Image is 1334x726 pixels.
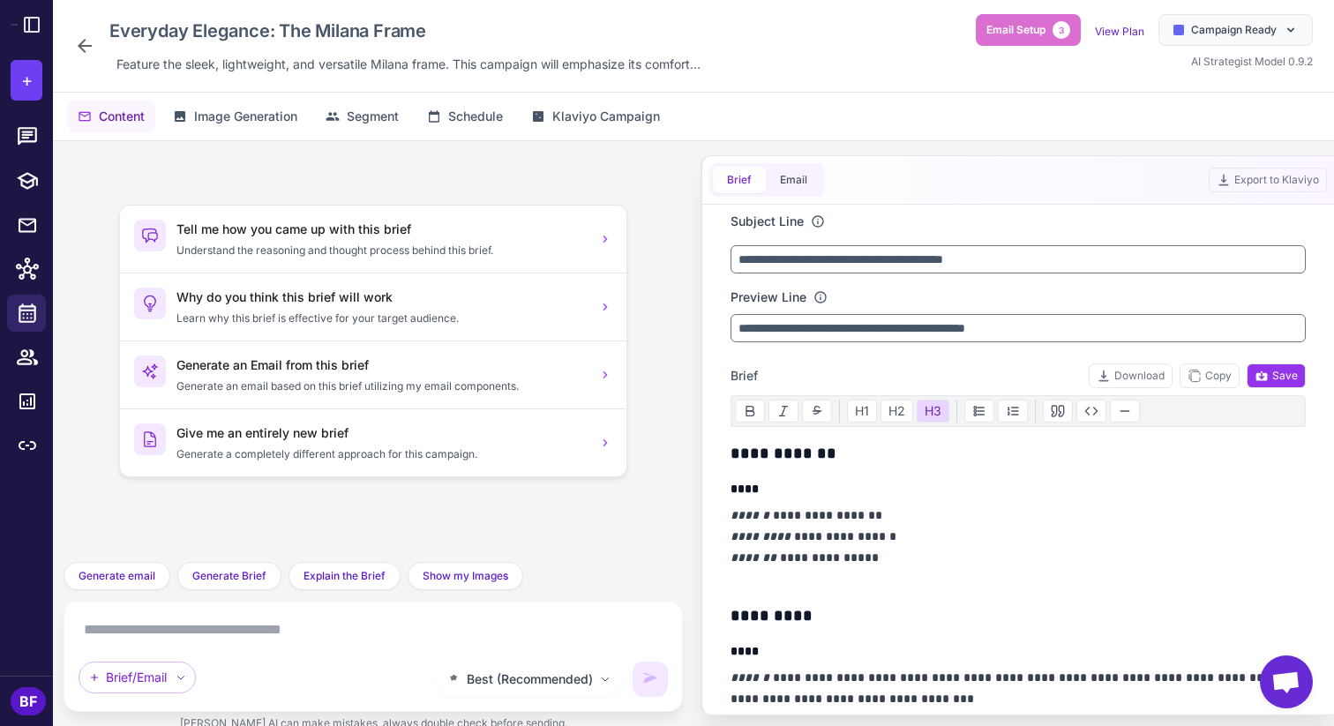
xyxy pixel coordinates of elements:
button: Explain the Brief [289,562,401,590]
div: Click to edit description [109,51,708,78]
img: Raleon Logo [11,24,18,25]
h3: Generate an Email from this brief [176,356,588,375]
span: AI Strategist Model 0.9.2 [1191,55,1313,68]
button: Klaviyo Campaign [521,100,671,133]
button: + [11,60,42,101]
span: Save [1255,368,1298,384]
span: Schedule [448,107,503,126]
label: Preview Line [731,288,806,307]
span: Copy [1188,368,1232,384]
h3: Give me an entirely new brief [176,423,588,443]
h3: Tell me how you came up with this brief [176,220,588,239]
div: Click to edit campaign name [102,14,708,48]
button: Download [1089,363,1173,388]
span: Content [99,107,145,126]
span: Segment [347,107,399,126]
div: BF [11,687,46,715]
span: Brief [731,366,758,385]
span: Generate Brief [192,568,266,584]
h3: Why do you think this brief will work [176,288,588,307]
button: Image Generation [162,100,308,133]
button: Email [766,167,821,193]
span: + [21,67,33,94]
span: Explain the Brief [304,568,386,584]
p: Learn why this brief is effective for your target audience. [176,311,588,326]
button: Segment [315,100,409,133]
button: Export to Klaviyo [1209,168,1327,192]
span: Klaviyo Campaign [552,107,660,126]
button: Schedule [416,100,513,133]
p: Generate an email based on this brief utilizing my email components. [176,378,588,394]
button: Email Setup3 [976,14,1081,46]
button: Show my Images [408,562,523,590]
button: Best (Recommended) [436,662,622,697]
span: 3 [1053,21,1070,39]
a: View Plan [1095,25,1144,38]
span: Feature the sleek, lightweight, and versatile Milana frame. This campaign will emphasize its comf... [116,55,701,74]
span: Image Generation [194,107,297,126]
div: Brief/Email [79,662,196,693]
span: Generate email [79,568,155,584]
div: Open chat [1260,655,1313,708]
button: Brief [713,167,766,193]
p: Understand the reasoning and thought process behind this brief. [176,243,588,258]
button: Generate email [64,562,170,590]
span: Campaign Ready [1191,22,1277,38]
button: H1 [847,400,877,423]
button: Generate Brief [177,562,281,590]
p: Generate a completely different approach for this campaign. [176,446,588,462]
button: H2 [881,400,913,423]
button: Content [67,100,155,133]
button: Save [1247,363,1306,388]
label: Subject Line [731,212,804,231]
span: Best (Recommended) [467,670,593,689]
button: Copy [1180,363,1240,388]
button: H3 [917,400,949,423]
span: Email Setup [986,22,1045,38]
span: Show my Images [423,568,508,584]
